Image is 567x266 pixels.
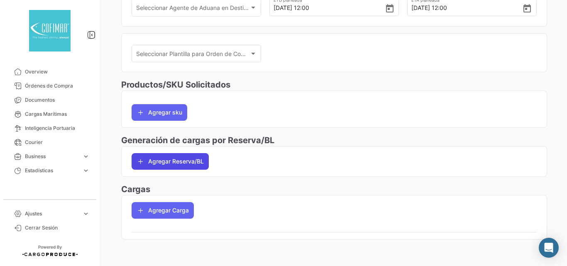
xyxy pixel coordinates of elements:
[25,96,90,104] span: Documentos
[132,202,194,219] button: Agregar Carga
[25,110,90,118] span: Cargas Marítimas
[136,52,249,59] span: Seleccionar Plantilla para Orden de Compra
[7,65,93,79] a: Overview
[132,153,209,170] button: Agregar Reserva/BL
[82,153,90,160] span: expand_more
[25,82,90,90] span: Órdenes de Compra
[7,135,93,149] a: Courier
[7,79,93,93] a: Órdenes de Compra
[7,107,93,121] a: Cargas Marítimas
[121,79,547,90] h3: Productos/SKU Solicitados
[29,10,71,51] img: dddaabaa-7948-40ed-83b9-87789787af52.jpeg
[82,210,90,217] span: expand_more
[121,134,547,146] h3: Generación de cargas por Reserva/BL
[132,104,187,121] button: Agregar sku
[539,238,559,258] div: Abrir Intercom Messenger
[522,3,532,12] button: Open calendar
[82,167,90,174] span: expand_more
[385,3,395,12] button: Open calendar
[25,153,79,160] span: Business
[136,6,249,13] span: Seleccionar Agente de Aduana en Destino
[7,93,93,107] a: Documentos
[121,183,547,195] h3: Cargas
[25,124,90,132] span: Inteligencia Portuaria
[25,167,79,174] span: Estadísticas
[25,224,90,232] span: Cerrar Sesión
[25,139,90,146] span: Courier
[7,121,93,135] a: Inteligencia Portuaria
[25,68,90,76] span: Overview
[25,210,79,217] span: Ajustes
